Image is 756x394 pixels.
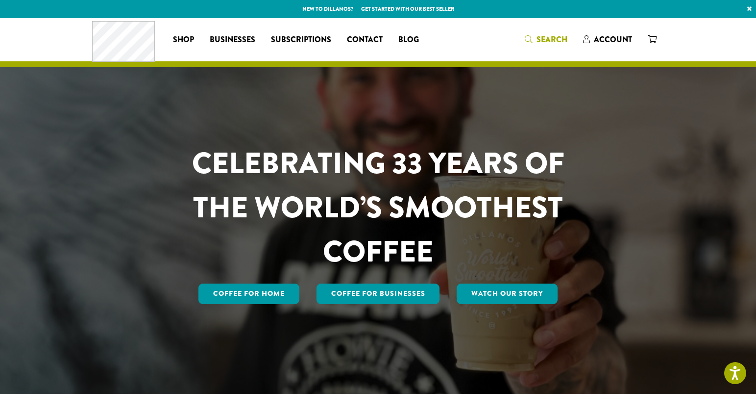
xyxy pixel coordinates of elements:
a: Coffee for Home [198,284,299,304]
a: Get started with our best seller [361,5,454,13]
span: Businesses [210,34,255,46]
a: Search [517,31,575,48]
a: Coffee For Businesses [317,284,440,304]
span: Subscriptions [271,34,331,46]
span: Contact [347,34,383,46]
span: Blog [398,34,419,46]
a: Shop [165,32,202,48]
span: Search [537,34,567,45]
span: Shop [173,34,194,46]
h1: CELEBRATING 33 YEARS OF THE WORLD’S SMOOTHEST COFFEE [163,141,593,274]
span: Account [594,34,632,45]
a: Watch Our Story [457,284,558,304]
